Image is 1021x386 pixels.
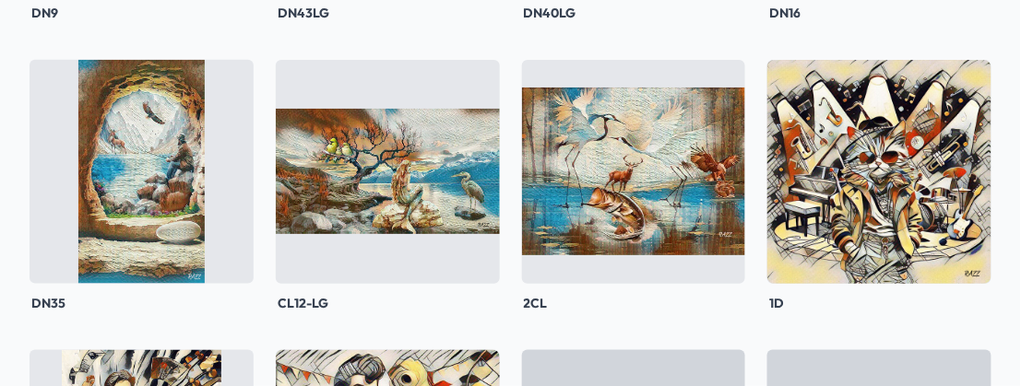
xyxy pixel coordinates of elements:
div: Click to show details [522,60,746,284]
span: DN40LG [524,5,576,21]
a: 2CL2CL [522,60,746,313]
img: 2CL [522,60,746,284]
a: DN35DN35 [30,60,254,313]
span: DN16 [769,5,801,21]
img: CL12-LG [276,60,500,284]
div: Click to show details [276,60,500,284]
span: CL12-LG [278,295,328,311]
img: 1D [767,60,991,284]
a: 1D1D [767,60,991,313]
span: DN9 [31,5,58,21]
span: 2CL [524,295,548,311]
div: Click to show details [767,60,991,284]
img: DN35 [30,60,254,284]
a: CL12-LGCL12-LG [276,60,500,313]
div: Click to show details [30,60,254,284]
span: DN43LG [278,5,329,21]
span: 1D [769,295,784,311]
span: DN35 [31,295,65,311]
